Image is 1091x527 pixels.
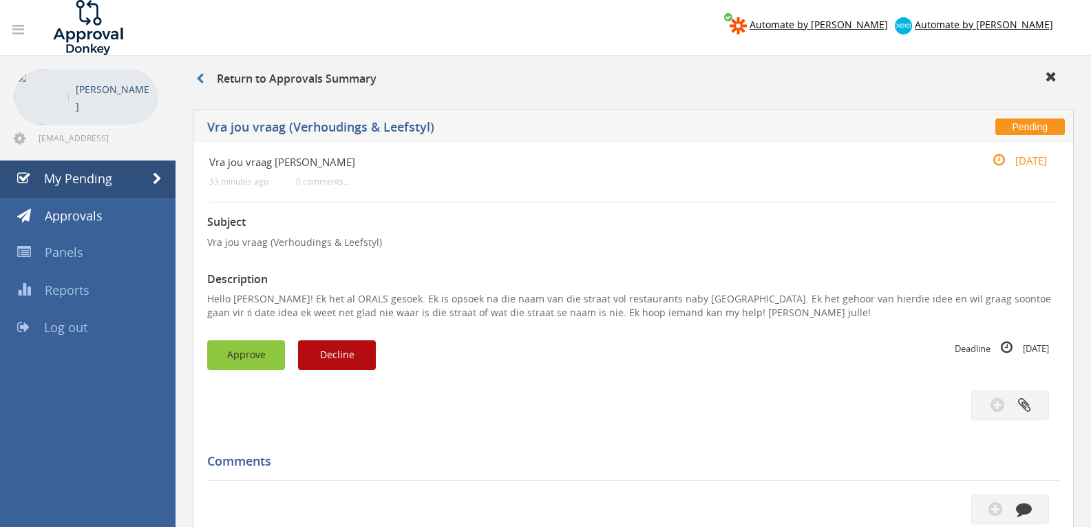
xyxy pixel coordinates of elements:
small: 0 comments... [296,176,350,187]
span: Automate by [PERSON_NAME] [750,18,888,31]
span: Automate by [PERSON_NAME] [915,18,1053,31]
img: zapier-logomark.png [730,17,747,34]
h3: Return to Approvals Summary [196,73,377,85]
span: Approvals [45,207,103,224]
span: Panels [45,244,83,260]
small: 33 minutes ago [209,176,268,187]
span: [EMAIL_ADDRESS][DOMAIN_NAME] [39,132,156,143]
button: Approve [207,340,285,370]
span: Log out [44,319,87,335]
span: My Pending [44,170,112,187]
span: Pending [995,118,1065,135]
h5: Comments [207,455,1049,468]
h3: Description [207,273,1059,286]
small: Deadline [DATE] [955,340,1049,355]
img: xero-logo.png [895,17,912,34]
p: Hello [PERSON_NAME]! Ek het al ORALS gesoek. Ek is opsoek na die naam van die straat vol restaura... [207,292,1059,320]
span: Reports [45,282,89,298]
h3: Subject [207,216,1059,229]
button: Decline [298,340,376,370]
h4: Vra jou vraag [PERSON_NAME] [209,156,916,168]
small: [DATE] [978,153,1047,168]
p: [PERSON_NAME] [76,81,151,115]
h5: Vra jou vraag (Verhoudings & Leefstyl) [207,121,806,138]
p: Vra jou vraag (Verhoudings & Leefstyl) [207,236,1059,249]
